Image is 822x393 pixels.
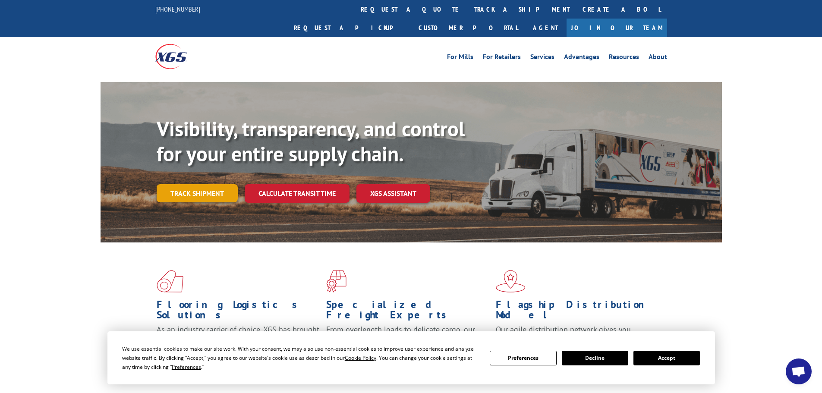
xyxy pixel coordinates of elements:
a: Agent [524,19,567,37]
div: We use essential cookies to make our site work. With your consent, we may also use non-essential ... [122,344,479,371]
span: Our agile distribution network gives you nationwide inventory management on demand. [496,324,655,345]
img: xgs-icon-flagship-distribution-model-red [496,270,526,292]
button: Accept [633,351,700,365]
a: Request a pickup [287,19,412,37]
h1: Flagship Distribution Model [496,299,659,324]
h1: Specialized Freight Experts [326,299,489,324]
a: Track shipment [157,184,238,202]
a: For Retailers [483,53,521,63]
p: From overlength loads to delicate cargo, our experienced staff knows the best way to move your fr... [326,324,489,363]
a: Customer Portal [412,19,524,37]
a: About [649,53,667,63]
button: Decline [562,351,628,365]
a: [PHONE_NUMBER] [155,5,200,13]
div: Open chat [786,358,812,384]
a: For Mills [447,53,473,63]
a: Join Our Team [567,19,667,37]
a: Advantages [564,53,599,63]
a: XGS ASSISTANT [356,184,430,203]
b: Visibility, transparency, and control for your entire supply chain. [157,115,465,167]
button: Preferences [490,351,556,365]
a: Calculate transit time [245,184,350,203]
span: Cookie Policy [345,354,376,362]
span: As an industry carrier of choice, XGS has brought innovation and dedication to flooring logistics... [157,324,319,355]
span: Preferences [172,363,201,371]
img: xgs-icon-focused-on-flooring-red [326,270,346,292]
div: Cookie Consent Prompt [107,331,715,384]
a: Resources [609,53,639,63]
a: Services [530,53,554,63]
img: xgs-icon-total-supply-chain-intelligence-red [157,270,183,292]
h1: Flooring Logistics Solutions [157,299,320,324]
